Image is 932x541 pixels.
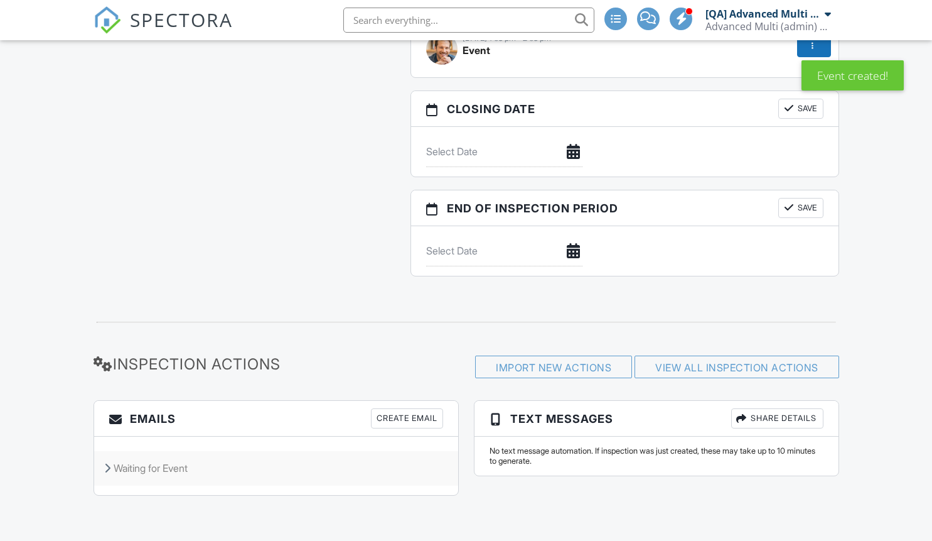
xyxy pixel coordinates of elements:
[426,136,583,167] input: Select Date
[94,6,121,34] img: The Best Home Inspection Software - Spectora
[371,408,443,429] div: Create Email
[705,20,831,33] div: Advanced Multi (admin) Company
[463,44,490,57] span: Event
[475,356,632,378] div: Import New Actions
[447,200,618,217] span: End of Inspection Period
[426,33,458,65] img: younginspector.jpg
[474,401,838,437] h3: Text Messages
[801,60,904,90] div: Event created!
[705,8,822,20] div: [QA] Advanced Multi (admin)
[778,99,823,119] button: Save
[447,101,535,117] span: Closing date
[343,8,594,33] input: Search everything...
[490,446,823,466] div: No text message automation. If inspection was just created, these may take up to 10 minutes to ge...
[94,451,458,485] div: Waiting for Event
[94,401,458,437] h3: Emails
[731,408,823,429] div: Share Details
[655,361,818,374] a: View All Inspection Actions
[130,6,233,33] span: SPECTORA
[94,17,233,43] a: SPECTORA
[778,198,823,218] button: Save
[94,356,332,373] h3: Inspection Actions
[426,236,583,266] input: Select Date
